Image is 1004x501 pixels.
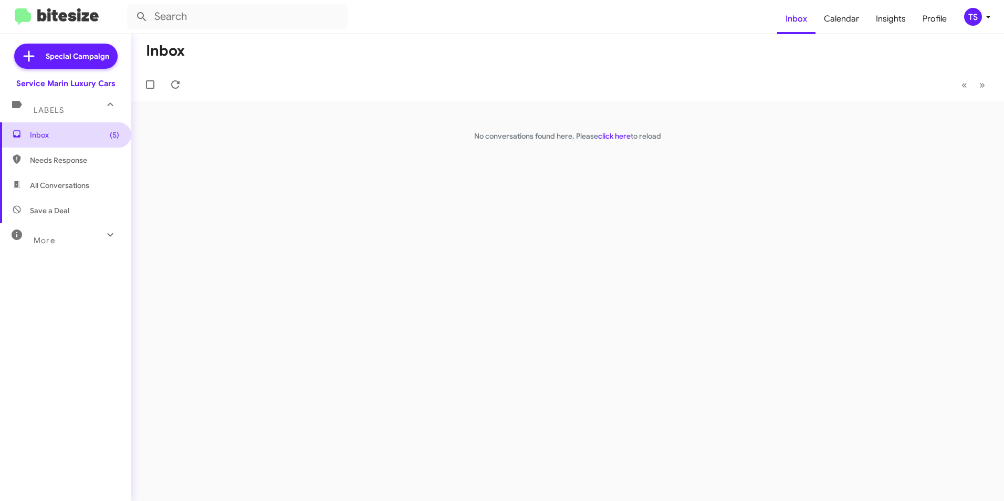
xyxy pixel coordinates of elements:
[955,74,974,96] button: Previous
[598,131,631,141] a: click here
[127,4,348,29] input: Search
[955,8,992,26] button: TS
[867,4,914,34] a: Insights
[110,130,119,140] span: (5)
[777,4,815,34] a: Inbox
[146,43,185,59] h1: Inbox
[30,130,119,140] span: Inbox
[46,51,109,61] span: Special Campaign
[34,236,55,245] span: More
[30,205,69,216] span: Save a Deal
[964,8,982,26] div: TS
[979,78,985,91] span: »
[815,4,867,34] a: Calendar
[30,155,119,165] span: Needs Response
[956,74,991,96] nav: Page navigation example
[973,74,991,96] button: Next
[16,78,116,89] div: Service Marin Luxury Cars
[14,44,118,69] a: Special Campaign
[914,4,955,34] a: Profile
[131,131,1004,141] p: No conversations found here. Please to reload
[961,78,967,91] span: «
[30,180,89,191] span: All Conversations
[34,106,64,115] span: Labels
